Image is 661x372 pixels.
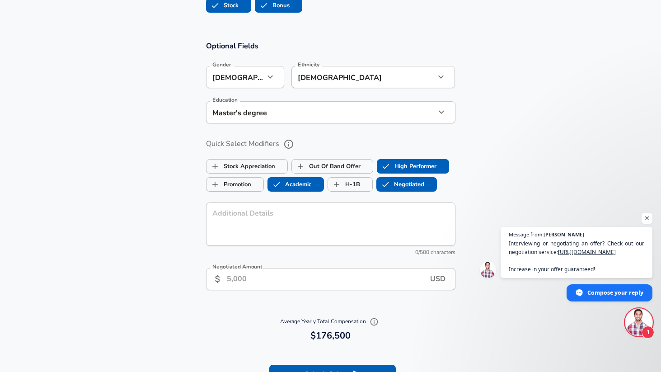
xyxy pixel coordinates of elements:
[206,159,288,174] button: Stock AppreciationStock Appreciation
[268,176,285,193] span: Academic
[206,177,264,192] button: PromotionPromotion
[544,232,584,237] span: [PERSON_NAME]
[430,275,445,283] strong: USD
[376,177,437,192] button: NegotiatedNegotiated
[509,239,644,273] span: Interviewing or negotiating an offer? Check out our negotiation service: Increase in your offer g...
[212,62,231,67] label: Gender
[298,62,319,67] label: Ethnicity
[206,176,224,193] span: Promotion
[328,177,373,192] button: H-1BH-1B
[377,158,436,175] label: High Performer
[280,318,381,325] span: Average Yearly Total Compensation
[206,158,275,175] label: Stock Appreciation
[206,158,224,175] span: Stock Appreciation
[291,159,373,174] button: Out Of Band OfferOut Of Band Offer
[377,176,394,193] span: Negotiated
[367,315,381,329] button: Explain Total Compensation
[625,309,652,336] div: Open chat
[642,326,654,339] span: 1
[210,329,452,343] h6: $176,500
[206,248,455,257] div: 0/500 characters
[206,101,422,123] div: Master's degree
[212,264,262,269] label: Negotiated Amount
[328,176,345,193] span: H-1B
[268,176,311,193] label: Academic
[281,137,296,152] button: help
[292,158,309,175] span: Out Of Band Offer
[267,177,324,192] button: AcademicAcademic
[377,159,449,174] button: High PerformerHigh Performer
[206,137,455,152] label: Quick Select Modifiers
[206,66,264,88] div: [DEMOGRAPHIC_DATA]
[328,176,360,193] label: H-1B
[377,176,424,193] label: Negotiated
[292,158,361,175] label: Out Of Band Offer
[587,285,643,301] span: Compose your reply
[291,66,422,88] div: [DEMOGRAPHIC_DATA]
[509,232,542,237] span: Message from
[206,41,455,51] h3: Optional Fields
[212,97,238,103] label: Education
[206,176,251,193] label: Promotion
[227,268,430,290] input: 5,000
[377,158,394,175] span: High Performer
